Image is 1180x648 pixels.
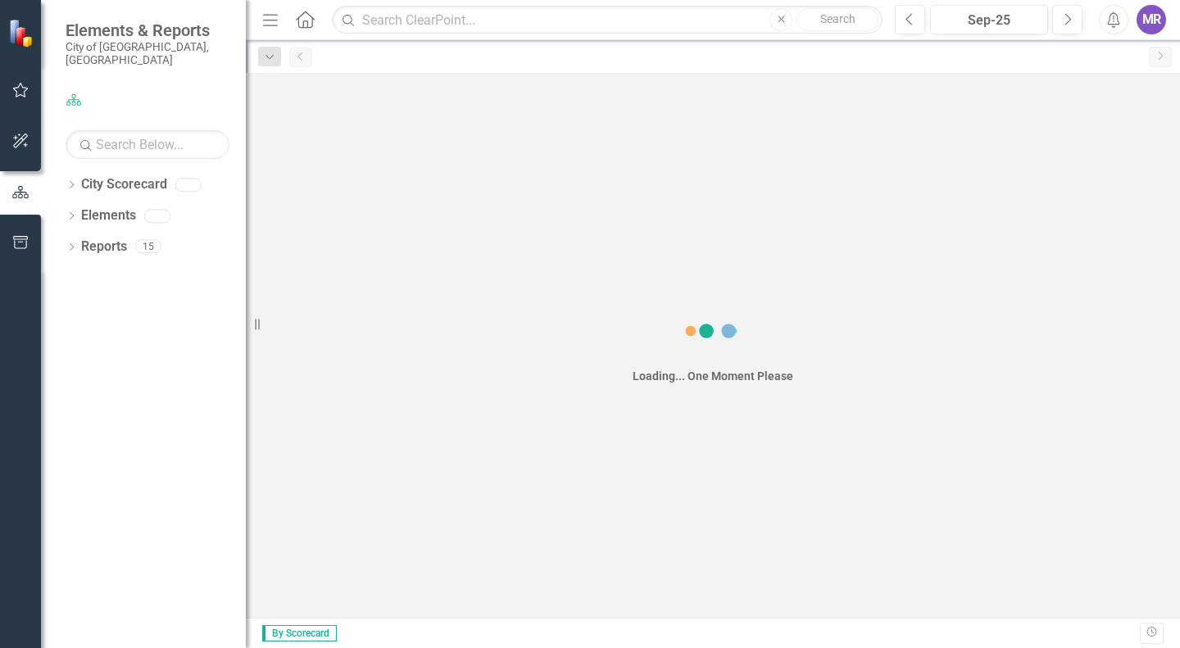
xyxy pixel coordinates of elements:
span: Search [820,12,855,25]
div: 15 [135,240,161,254]
input: Search Below... [66,130,229,159]
span: By Scorecard [262,625,337,641]
a: City Scorecard [81,175,167,194]
a: Reports [81,238,127,256]
input: Search ClearPoint... [332,6,883,34]
button: MR [1137,5,1166,34]
button: Search [796,8,878,31]
div: Loading... One Moment Please [633,368,793,384]
span: Elements & Reports [66,20,229,40]
button: Sep-25 [930,5,1048,34]
div: Sep-25 [936,11,1042,30]
small: City of [GEOGRAPHIC_DATA], [GEOGRAPHIC_DATA] [66,40,229,67]
img: ClearPoint Strategy [8,19,37,48]
a: Elements [81,206,136,225]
